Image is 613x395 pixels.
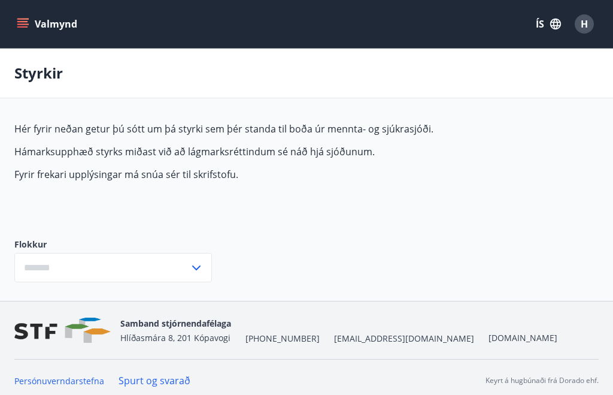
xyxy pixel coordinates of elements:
[14,239,212,251] label: Flokkur
[14,13,82,35] button: menu
[14,122,579,135] p: Hér fyrir neðan getur þú sótt um þá styrki sem þér standa til boða úr mennta- og sjúkrasjóði.
[334,333,474,345] span: [EMAIL_ADDRESS][DOMAIN_NAME]
[245,333,320,345] span: [PHONE_NUMBER]
[119,374,190,387] a: Spurt og svarað
[570,10,599,38] button: H
[120,332,230,343] span: Hlíðasmára 8, 201 Kópavogi
[488,332,557,343] a: [DOMAIN_NAME]
[14,375,104,387] a: Persónuverndarstefna
[485,375,599,386] p: Keyrt á hugbúnaði frá Dorado ehf.
[529,13,568,35] button: ÍS
[581,17,588,31] span: H
[14,145,579,158] p: Hámarksupphæð styrks miðast við að lágmarksréttindum sé náð hjá sjóðunum.
[120,318,231,329] span: Samband stjórnendafélaga
[14,168,579,181] p: Fyrir frekari upplýsingar má snúa sér til skrifstofu.
[14,318,111,343] img: vjCaq2fThgY3EUYqSgpjEiBg6WP39ov69hlhuPVN.png
[14,63,63,83] p: Styrkir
